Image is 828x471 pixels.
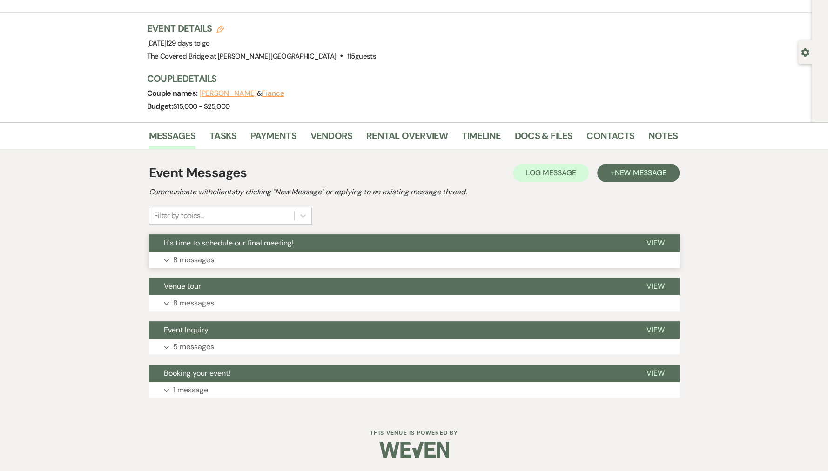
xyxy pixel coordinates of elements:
a: Docs & Files [515,128,572,149]
button: View [632,365,680,382]
a: Messages [149,128,196,149]
span: New Message [614,168,666,178]
span: Budget: [147,101,174,111]
span: The Covered Bridge at [PERSON_NAME][GEOGRAPHIC_DATA] [147,52,337,61]
a: Payments [250,128,296,149]
button: Event Inquiry [149,321,632,339]
a: Timeline [462,128,501,149]
button: View [632,278,680,295]
button: Fiance [262,90,284,97]
h3: Couple Details [147,72,668,85]
button: View [632,321,680,339]
h3: Event Details [147,22,376,35]
button: 8 messages [149,252,680,268]
img: Weven Logo [379,433,449,466]
button: 1 message [149,382,680,398]
a: Notes [648,128,678,149]
button: +New Message [597,164,679,182]
button: View [632,234,680,252]
span: $15,000 - $25,000 [173,102,229,111]
span: Couple names: [147,88,199,98]
span: | [167,39,210,48]
span: View [646,238,665,248]
p: 8 messages [173,254,214,266]
h2: Communicate with clients by clicking "New Message" or replying to an existing message thread. [149,186,680,198]
button: Log Message [513,164,589,182]
span: It's time to schedule our final meeting! [164,238,294,248]
a: Rental Overview [366,128,448,149]
h1: Event Messages [149,163,247,183]
span: Venue tour [164,281,201,291]
span: Booking your event! [164,368,230,378]
button: [PERSON_NAME] [199,90,257,97]
button: 8 messages [149,295,680,311]
p: 5 messages [173,341,214,353]
a: Contacts [586,128,634,149]
span: View [646,325,665,335]
button: Open lead details [801,47,809,56]
div: Filter by topics... [154,210,204,221]
span: 115 guests [347,52,376,61]
span: 29 days to go [168,39,210,48]
span: View [646,281,665,291]
a: Tasks [209,128,236,149]
span: Event Inquiry [164,325,209,335]
p: 8 messages [173,297,214,309]
button: 5 messages [149,339,680,355]
button: Venue tour [149,278,632,295]
a: Vendors [310,128,352,149]
span: [DATE] [147,39,210,48]
button: It's time to schedule our final meeting! [149,234,632,252]
p: 1 message [173,384,208,396]
span: & [199,89,284,98]
button: Booking your event! [149,365,632,382]
span: Log Message [526,168,576,178]
span: View [646,368,665,378]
